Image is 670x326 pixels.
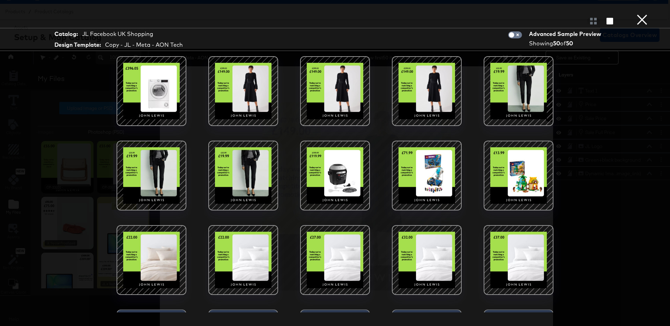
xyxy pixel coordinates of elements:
strong: Design Template: [54,41,101,49]
div: JL Facebook UK Shopping [82,30,153,38]
strong: 50 [566,40,573,47]
div: Copy - JL - Meta - AON Tech [105,41,183,49]
div: Advanced Sample Preview [529,30,604,38]
strong: Catalog: [54,30,78,38]
div: Showing of [529,39,604,47]
strong: 50 [553,40,560,47]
